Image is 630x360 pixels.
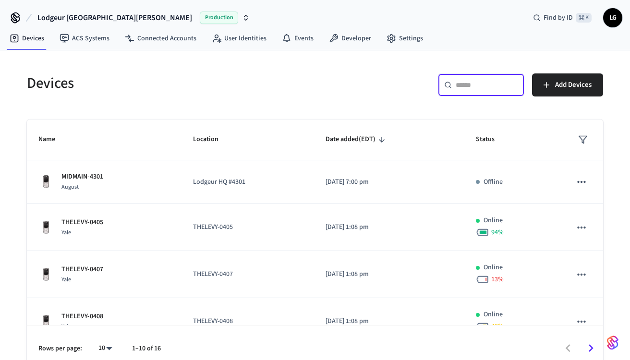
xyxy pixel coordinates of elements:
[326,269,453,279] p: [DATE] 1:08 pm
[61,323,71,331] span: Yale
[274,30,321,47] a: Events
[603,8,622,27] button: LG
[580,337,602,360] button: Go to next page
[38,267,54,282] img: Yale Assure Touchscreen Wifi Smart Lock, Satin Nickel, Front
[491,228,504,237] span: 94 %
[61,172,103,182] p: MIDMAIN-4301
[604,9,621,26] span: LG
[37,12,192,24] span: Lodgeur [GEOGRAPHIC_DATA][PERSON_NAME]
[52,30,117,47] a: ACS Systems
[61,264,103,275] p: THELEVY-0407
[38,314,54,329] img: Yale Assure Touchscreen Wifi Smart Lock, Satin Nickel, Front
[525,9,599,26] div: Find by ID⌘ K
[204,30,274,47] a: User Identities
[491,275,504,284] span: 13 %
[61,217,103,228] p: THELEVY-0405
[200,12,238,24] span: Production
[61,228,71,237] span: Yale
[38,174,54,190] img: Yale Assure Touchscreen Wifi Smart Lock, Satin Nickel, Front
[193,222,303,232] p: THELEVY-0405
[193,132,231,147] span: Location
[38,220,54,235] img: Yale Assure Touchscreen Wifi Smart Lock, Satin Nickel, Front
[491,322,504,331] span: 48 %
[607,335,618,350] img: SeamLogoGradient.69752ec5.svg
[379,30,431,47] a: Settings
[61,312,103,322] p: THELEVY-0408
[484,177,503,187] p: Offline
[27,73,309,93] h5: Devices
[484,216,503,226] p: Online
[476,132,507,147] span: Status
[38,344,82,354] p: Rows per page:
[2,30,52,47] a: Devices
[193,269,303,279] p: THELEVY-0407
[38,132,68,147] span: Name
[326,132,388,147] span: Date added(EDT)
[321,30,379,47] a: Developer
[132,344,161,354] p: 1–10 of 16
[484,263,503,273] p: Online
[193,316,303,326] p: THELEVY-0408
[555,79,592,91] span: Add Devices
[61,276,71,284] span: Yale
[576,13,592,23] span: ⌘ K
[544,13,573,23] span: Find by ID
[94,341,117,355] div: 10
[326,316,453,326] p: [DATE] 1:08 pm
[484,310,503,320] p: Online
[532,73,603,96] button: Add Devices
[193,177,303,187] p: Lodgeur HQ #4301
[61,183,79,191] span: August
[326,222,453,232] p: [DATE] 1:08 pm
[326,177,453,187] p: [DATE] 7:00 pm
[117,30,204,47] a: Connected Accounts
